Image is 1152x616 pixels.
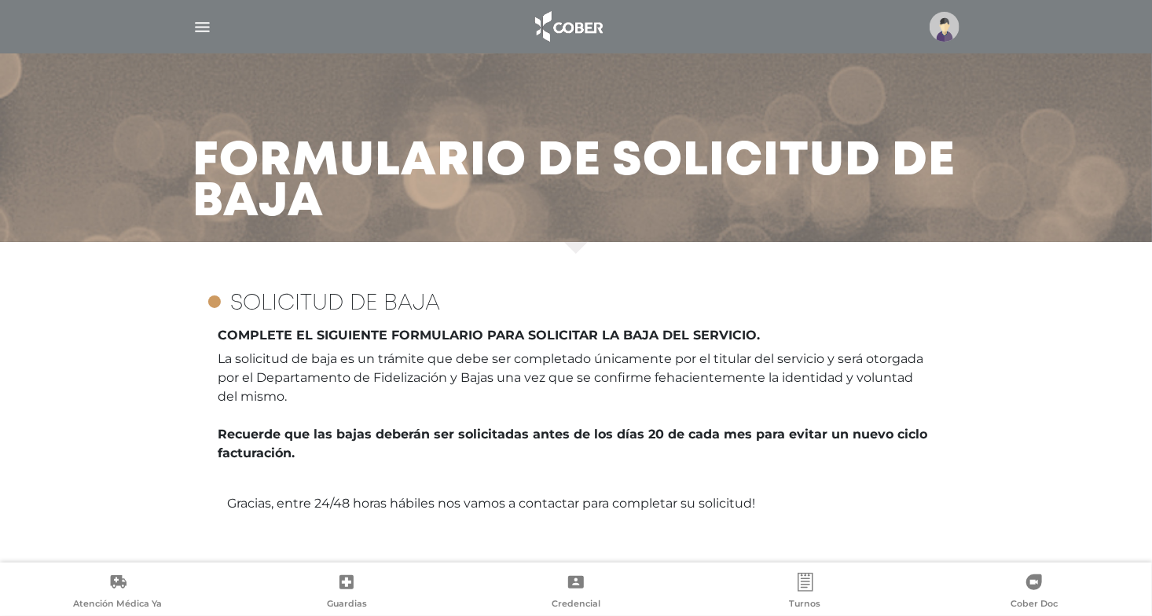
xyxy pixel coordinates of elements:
[218,314,934,345] strong: COMPLETE EL SIGUIENTE FORMULARIO PARA SOLICITAR LA BAJA DEL SERVICIO.
[327,598,367,612] span: Guardias
[193,141,959,223] h3: FORMULARIO DE SOLICITUD DE BAJA
[1011,598,1058,612] span: Cober Doc
[73,598,162,612] span: Atención Médica Ya
[552,598,600,612] span: Credencial
[930,12,959,42] img: profile-placeholder.svg
[526,8,609,46] img: logo_cober_home-white.png
[218,475,934,532] p: Gracias, entre 24/48 horas hábiles nos vamos a contactar para completar su solicitud!
[461,573,691,613] a: Credencial
[3,573,233,613] a: Atención Médica Ya
[691,573,920,613] a: Turnos
[919,573,1149,613] a: Cober Doc
[790,598,821,612] span: Turnos
[233,573,462,613] a: Guardias
[218,427,927,460] strong: Recuerde que las bajas deberán ser solicitadas antes de los días 20 de cada mes para evitar un nu...
[230,294,440,314] h4: Solicitud de baja
[193,17,212,37] img: Cober_menu-lines-white.svg
[218,314,934,463] p: La solicitud de baja es un trámite que debe ser completado únicamente por el titular del servicio...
